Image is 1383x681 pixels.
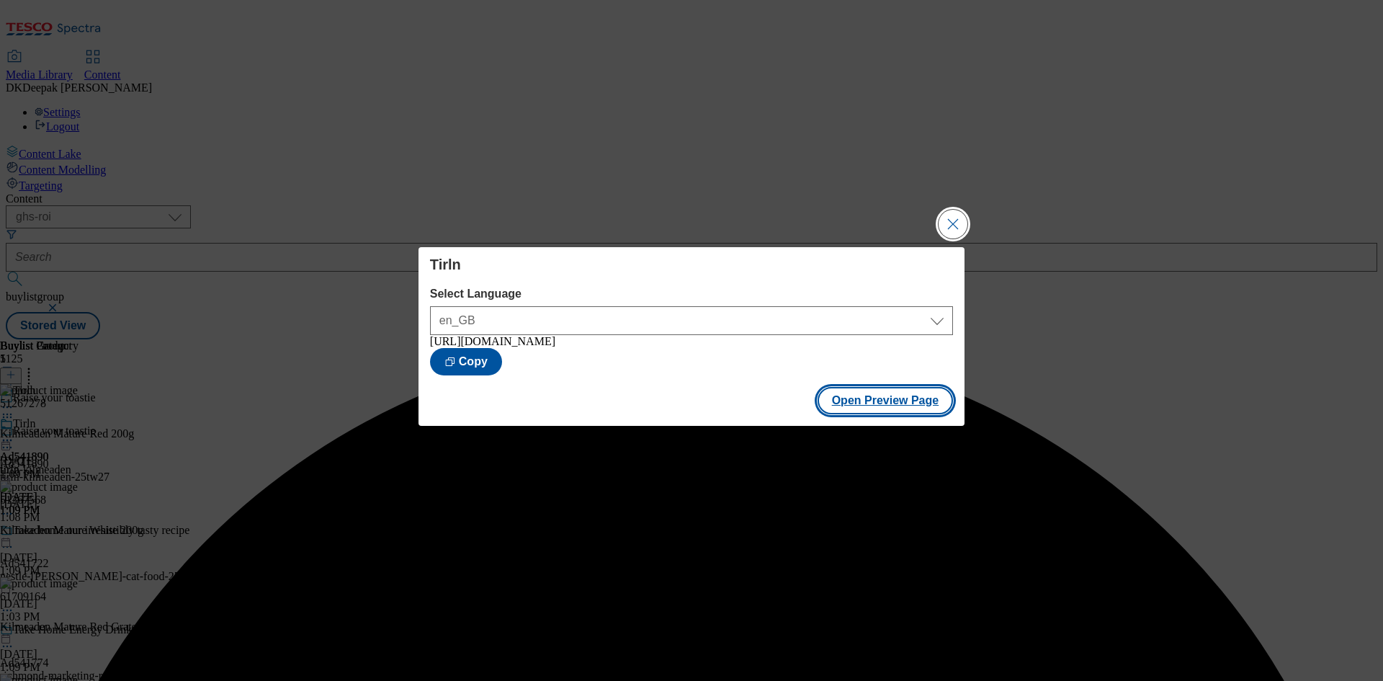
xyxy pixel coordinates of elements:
[939,210,967,239] button: Close Modal
[430,256,953,273] h4: Tirln
[430,335,953,348] div: [URL][DOMAIN_NAME]
[430,348,502,375] button: Copy
[818,387,954,414] button: Open Preview Page
[430,288,953,301] label: Select Language
[419,247,964,426] div: Modal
